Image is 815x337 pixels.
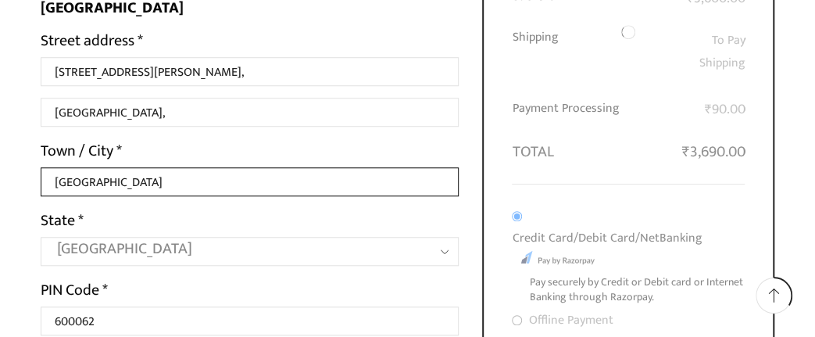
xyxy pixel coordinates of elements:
[41,138,122,163] label: Town / City
[41,208,84,233] label: State
[41,28,143,53] label: Street address
[41,57,459,86] input: House number and street name
[512,131,657,164] th: Total
[41,98,459,127] input: Apartment, suite, unit, etc. (optional)
[41,237,459,266] span: State
[57,238,413,260] span: Tamil Nadu
[41,278,108,303] label: PIN Code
